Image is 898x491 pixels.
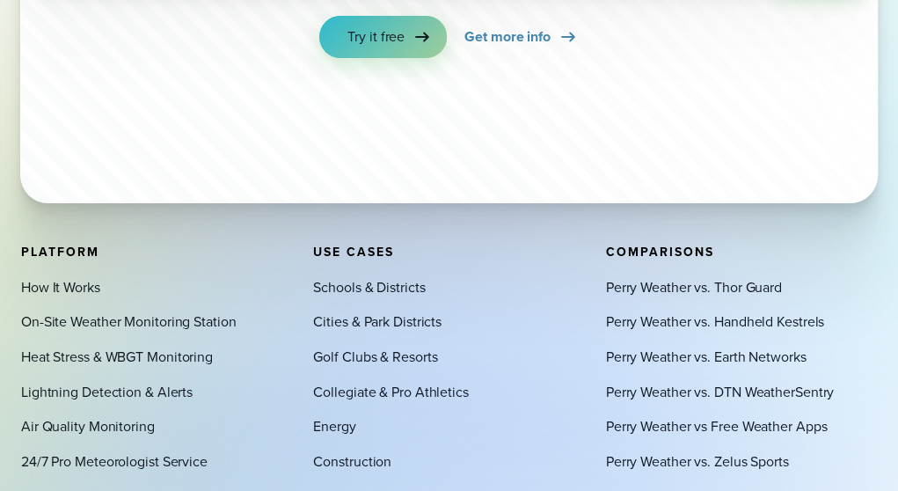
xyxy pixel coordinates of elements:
a: Perry Weather vs Free Weather Apps [606,416,827,437]
a: Try it free [319,16,447,58]
a: Perry Weather vs. Earth Networks [606,347,807,368]
a: 24/7 Pro Meteorologist Service [21,451,208,473]
span: Comparisons [606,243,714,261]
a: Lightning Detection & Alerts [21,382,193,403]
a: Perry Weather vs. Handheld Kestrels [606,311,824,333]
a: Cities & Park Districts [313,311,442,333]
a: Air Quality Monitoring [21,416,155,437]
a: Collegiate & Pro Athletics [313,382,468,403]
a: How It Works [21,277,100,298]
span: Platform [21,243,99,261]
a: Golf Clubs & Resorts [313,347,437,368]
span: Try it free [347,26,405,48]
a: Energy [313,416,355,437]
a: Construction [313,451,391,473]
a: Get more info [464,16,579,58]
a: Perry Weather vs. Zelus Sports [606,451,789,473]
a: Schools & Districts [313,277,425,298]
span: Get more info [464,26,551,48]
span: Use Cases [313,243,394,261]
a: Perry Weather vs. DTN WeatherSentry [606,382,834,403]
a: Heat Stress & WBGT Monitoring [21,347,213,368]
a: Perry Weather vs. Thor Guard [606,277,782,298]
a: On-Site Weather Monitoring Station [21,311,236,333]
